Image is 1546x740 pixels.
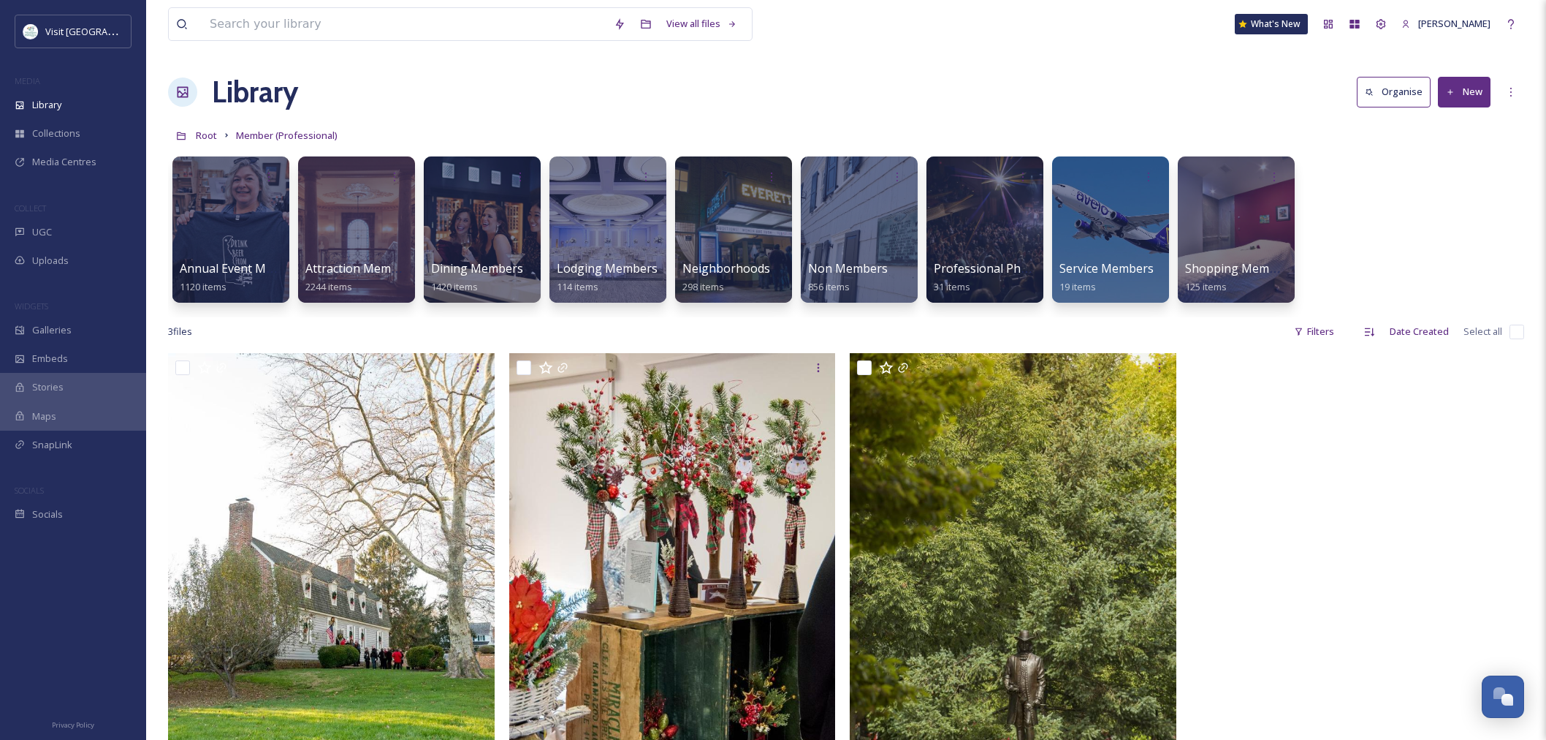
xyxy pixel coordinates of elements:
span: 3 file s [168,325,192,339]
span: [PERSON_NAME] [1418,17,1490,30]
a: Privacy Policy [52,715,94,733]
span: 31 items [934,280,970,293]
a: Library [212,70,298,114]
span: Socials [32,507,63,521]
span: Non Members [808,260,888,276]
span: MEDIA [15,75,40,86]
span: Service Members [1059,260,1154,276]
span: Library [32,98,61,112]
span: Member (Professional) [236,129,338,142]
a: [PERSON_NAME] [1394,10,1498,38]
a: Member (Professional) [236,127,338,144]
span: SOCIALS [15,485,44,496]
a: View all files [659,10,745,38]
span: 1120 items [180,280,226,293]
span: WIDGETS [15,301,48,312]
span: Maps [32,409,56,423]
span: Professional Photos [934,260,1046,276]
a: Annual Event Members1120 items [180,262,308,293]
span: Attraction Members [305,260,416,276]
span: Collections [32,127,80,140]
span: Stories [32,380,64,394]
span: Visit [GEOGRAPHIC_DATA] [45,24,159,38]
span: Galleries [32,323,72,337]
button: Open Chat [1482,676,1524,718]
img: download%20%281%29.jpeg [23,24,38,39]
span: 114 items [557,280,598,293]
a: Service Members19 items [1059,262,1154,293]
span: Neighborhoods [682,260,770,276]
a: Attraction Members2244 items [305,262,416,293]
a: Neighborhoods298 items [682,262,770,293]
a: Shopping Members125 items [1185,262,1294,293]
span: Root [196,129,217,142]
a: Professional Photos31 items [934,262,1046,293]
span: Lodging Members [557,260,658,276]
span: Shopping Members [1185,260,1294,276]
button: New [1438,77,1490,107]
a: Root [196,127,217,144]
span: Dining Members [431,260,523,276]
span: Select all [1463,325,1502,339]
span: UGC [32,225,52,239]
span: SnapLink [32,438,72,452]
span: 1420 items [431,280,478,293]
a: Non Members856 items [808,262,888,293]
span: Privacy Policy [52,720,94,730]
a: Lodging Members114 items [557,262,658,293]
span: 2244 items [305,280,352,293]
a: What's New [1235,14,1308,34]
span: COLLECT [15,203,46,214]
a: Dining Members1420 items [431,262,523,293]
input: Search your library [202,8,606,40]
button: Organise [1357,77,1431,107]
div: Filters [1287,317,1341,346]
span: 856 items [808,280,850,293]
div: Date Created [1382,317,1456,346]
span: Embeds [32,352,68,366]
span: Media Centres [32,155,96,169]
span: Uploads [32,254,69,268]
a: Organise [1357,77,1438,107]
span: 298 items [682,280,724,293]
span: 125 items [1185,280,1227,293]
span: Annual Event Members [180,260,308,276]
span: 19 items [1059,280,1096,293]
